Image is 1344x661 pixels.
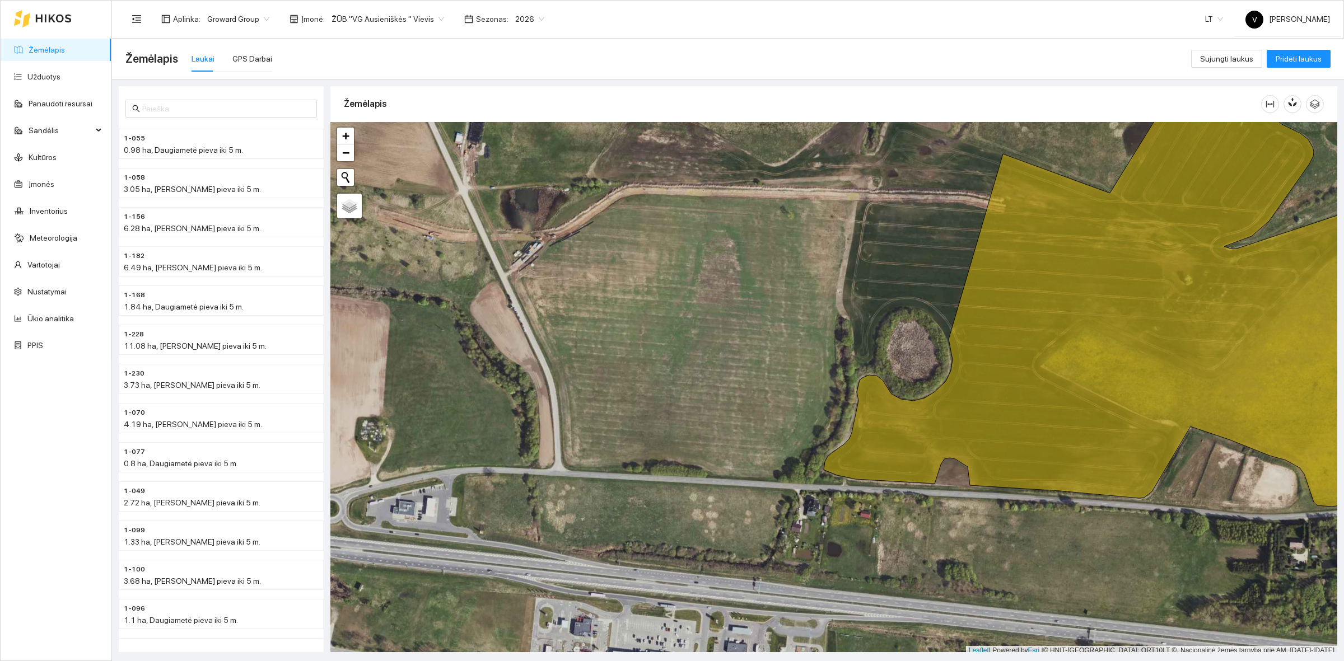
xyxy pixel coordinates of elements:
span: Sujungti laukus [1200,53,1253,65]
span: 1-049 [124,486,145,496]
span: 1-168 [124,290,145,301]
div: Žemėlapis [344,88,1261,120]
span: 1-099 [124,525,145,536]
a: Inventorius [30,207,68,215]
div: Laukai [192,53,214,65]
span: 6.28 ha, [PERSON_NAME] pieva iki 5 m. [124,224,261,233]
a: Layers [337,194,362,218]
span: 0.98 ha, Daugiametė pieva iki 5 m. [124,146,243,154]
span: 1-055 [124,133,145,144]
span: 11.08 ha, [PERSON_NAME] pieva iki 5 m. [124,341,267,350]
div: GPS Darbai [232,53,272,65]
a: Įmonės [29,180,54,189]
span: menu-fold [132,14,142,24]
span: 6.49 ha, [PERSON_NAME] pieva iki 5 m. [124,263,262,272]
span: shop [290,15,298,24]
span: 2.72 ha, [PERSON_NAME] pieva iki 5 m. [124,498,260,507]
span: search [132,105,140,112]
span: 4.19 ha, [PERSON_NAME] pieva iki 5 m. [124,420,262,429]
a: Nustatymai [27,287,67,296]
span: 1-070 [124,407,145,418]
button: Pridėti laukus [1267,50,1331,68]
span: 1-100 [124,564,145,575]
span: 1-077 [124,447,145,457]
span: layout [161,15,170,24]
a: Panaudoti resursai [29,99,92,108]
span: Žemėlapis [125,50,178,68]
button: menu-fold [125,8,148,30]
a: Zoom out [337,144,354,161]
span: 1-096 [124,603,145,614]
span: ŽŪB "VG Ausieniškės " Vievis [332,11,444,27]
a: Esri [1028,646,1040,654]
span: 1.1 ha, Daugiametė pieva iki 5 m. [124,616,238,625]
span: 1-058 [124,172,145,183]
span: 3.73 ha, [PERSON_NAME] pieva iki 5 m. [124,381,260,390]
span: 1-228 [124,329,144,340]
div: | Powered by © HNIT-[GEOGRAPHIC_DATA]; ORT10LT ©, Nacionalinė žemės tarnyba prie AM, [DATE]-[DATE] [966,646,1337,655]
span: Groward Group [207,11,269,27]
span: 0.8 ha, Daugiametė pieva iki 5 m. [124,459,238,468]
a: Zoom in [337,128,354,144]
span: 2026 [515,11,544,27]
span: 1-230 [124,368,144,379]
a: Ūkio analitika [27,314,74,323]
span: − [342,146,349,160]
a: Kultūros [29,153,57,162]
span: + [342,129,349,143]
span: | [1042,646,1043,654]
a: Žemėlapis [29,45,65,54]
span: Sandėlis [29,119,92,142]
a: Užduotys [27,72,60,81]
span: Įmonė : [301,13,325,25]
span: 1-156 [124,212,145,222]
a: Meteorologija [30,233,77,242]
button: Sujungti laukus [1191,50,1262,68]
span: calendar [464,15,473,24]
input: Paieška [142,102,310,115]
span: V [1252,11,1257,29]
button: column-width [1261,95,1279,113]
a: Vartotojai [27,260,60,269]
span: 1.84 ha, Daugiametė pieva iki 5 m. [124,302,244,311]
span: column-width [1262,100,1278,109]
a: PPIS [27,341,43,350]
span: [PERSON_NAME] [1245,15,1330,24]
a: Pridėti laukus [1267,54,1331,63]
span: 1.33 ha, [PERSON_NAME] pieva iki 5 m. [124,537,260,546]
a: Leaflet [969,646,989,654]
a: Sujungti laukus [1191,54,1262,63]
span: Aplinka : [173,13,200,25]
span: 1-182 [124,251,144,261]
span: LT [1205,11,1223,27]
span: 3.05 ha, [PERSON_NAME] pieva iki 5 m. [124,185,261,194]
span: Pridėti laukus [1276,53,1322,65]
span: 3.68 ha, [PERSON_NAME] pieva iki 5 m. [124,576,261,585]
span: Sezonas : [476,13,508,25]
button: Initiate a new search [337,169,354,186]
